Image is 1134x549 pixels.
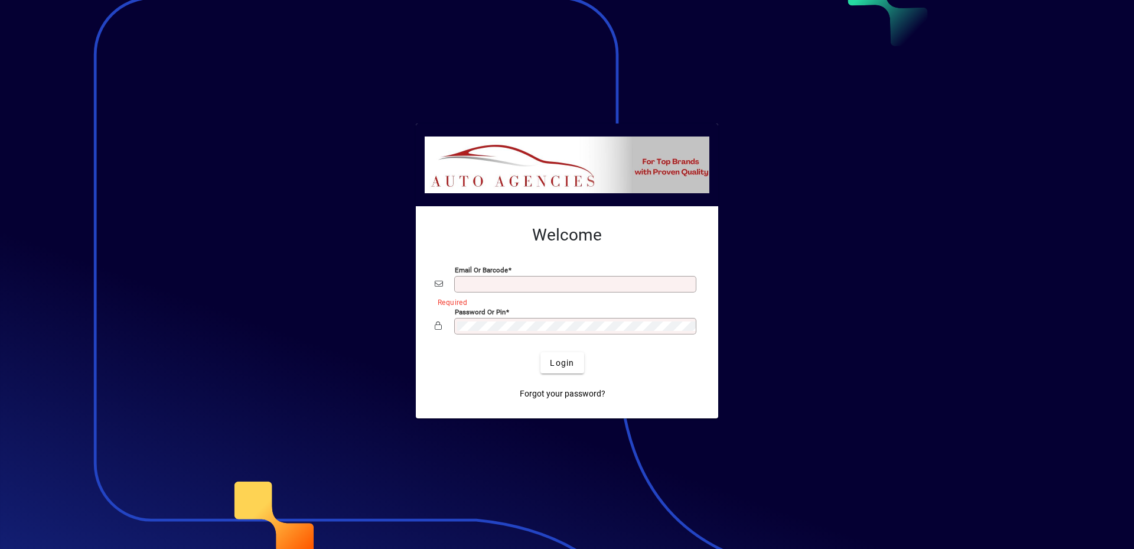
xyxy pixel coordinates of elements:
[540,352,584,373] button: Login
[438,295,690,308] mat-error: Required
[520,388,605,400] span: Forgot your password?
[435,225,699,245] h2: Welcome
[455,308,506,316] mat-label: Password or Pin
[515,383,610,404] a: Forgot your password?
[455,266,508,274] mat-label: Email or Barcode
[550,357,574,369] span: Login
